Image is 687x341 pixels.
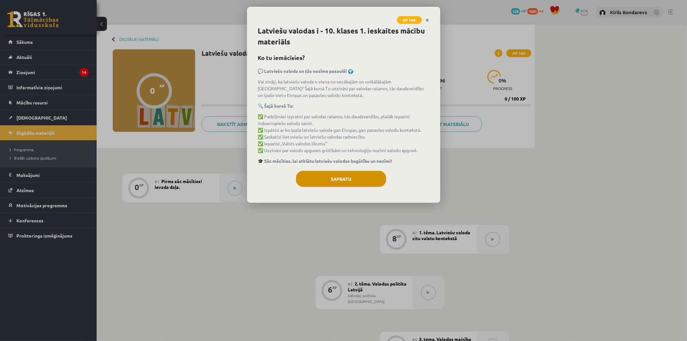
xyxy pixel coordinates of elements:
span: XP 100 [397,16,422,24]
strong: 🎓 Sāc mācīties, lai atklātu latviešu valodas bagātību un nozīmi! [258,158,392,164]
button: Sapratu [296,171,386,187]
strong: 🔍 Šajā kursā Tu: [258,103,293,109]
h1: Latviešu valodas i - 10. klases 1. ieskaites mācību materiāls [258,25,429,47]
strong: 💬 Latviešu valoda un tās nozīme pasaulē! 🌍 [258,68,354,74]
a: Close [422,14,433,26]
p: Vai zināji, ka latviešu valoda ir viena no vecākajām un unikālākajām [GEOGRAPHIC_DATA]? Šajā kurs... [258,78,429,99]
h2: Ko tu iemācīsies? [258,53,429,62]
p: ✅ Padziļināsi izpratni par valodas rašanos, tās daudzveidību, plašāk iepazīsi indoeiropiešu valod... [258,113,429,154]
